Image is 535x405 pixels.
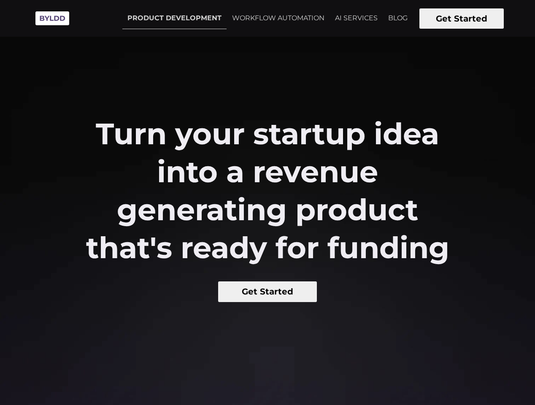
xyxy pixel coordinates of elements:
[218,281,317,302] button: Get Started
[31,7,73,30] img: Byldd - Product Development Company
[227,8,330,29] a: WORKFLOW AUTOMATION
[122,8,227,29] a: PRODUCT DEVELOPMENT
[383,8,413,29] a: BLOG
[330,8,383,29] a: AI SERVICES
[419,8,504,29] button: Get Started
[80,115,455,267] h2: Turn your startup idea into a revenue generating product that's ready for funding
